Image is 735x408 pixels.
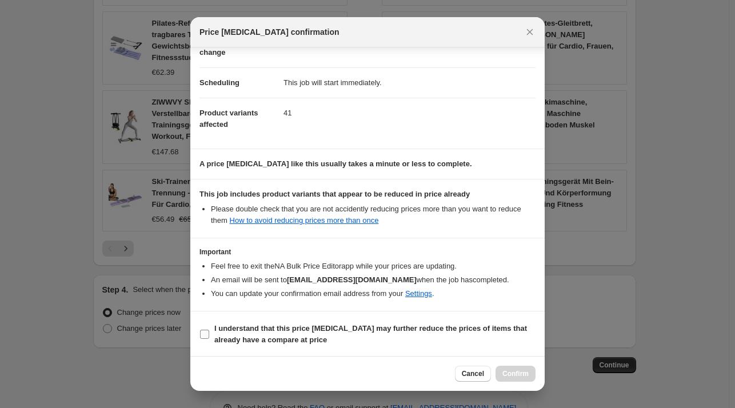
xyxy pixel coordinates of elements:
b: [EMAIL_ADDRESS][DOMAIN_NAME] [287,275,417,284]
li: An email will be sent to when the job has completed . [211,274,536,286]
span: Price [MEDICAL_DATA] confirmation [199,26,339,38]
b: I understand that this price [MEDICAL_DATA] may further reduce the prices of items that already h... [214,324,527,344]
li: Please double check that you are not accidently reducing prices more than you want to reduce them [211,203,536,226]
button: Cancel [455,366,491,382]
button: Close [522,24,538,40]
b: This job includes product variants that appear to be reduced in price already [199,190,470,198]
span: Scheduling [199,78,239,87]
a: How to avoid reducing prices more than once [230,216,379,225]
a: Settings [405,289,432,298]
li: Feel free to exit the NA Bulk Price Editor app while your prices are updating. [211,261,536,272]
li: You can update your confirmation email address from your . [211,288,536,299]
span: Product variants affected [199,109,258,129]
b: A price [MEDICAL_DATA] like this usually takes a minute or less to complete. [199,159,472,168]
dd: This job will start immediately. [283,67,536,98]
dd: 41 [283,98,536,128]
span: Cancel [462,369,484,378]
h3: Important [199,247,536,257]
